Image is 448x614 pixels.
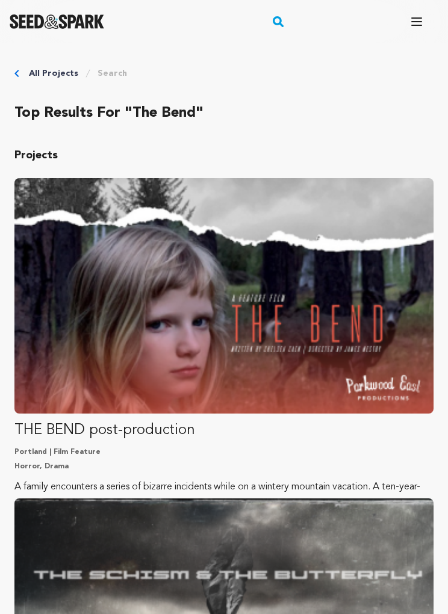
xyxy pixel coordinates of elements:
[10,14,104,29] a: Seed&Spark Homepage
[10,14,104,29] img: Seed&Spark Logo Dark Mode
[14,479,434,529] p: A family encounters a series of bizarre incidents while on a wintery mountain vacation. A ten-yea...
[14,447,434,457] p: Portland | Film Feature
[14,147,434,164] p: Projects
[29,67,78,79] a: All Projects
[14,421,434,440] p: THE BEND post-production
[14,178,434,529] a: Fund THE BEND post-production
[98,67,127,79] a: Search
[14,104,434,123] h2: Top results for "the bend"
[14,67,434,79] div: Breadcrumb
[14,462,434,471] p: Horror, Drama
